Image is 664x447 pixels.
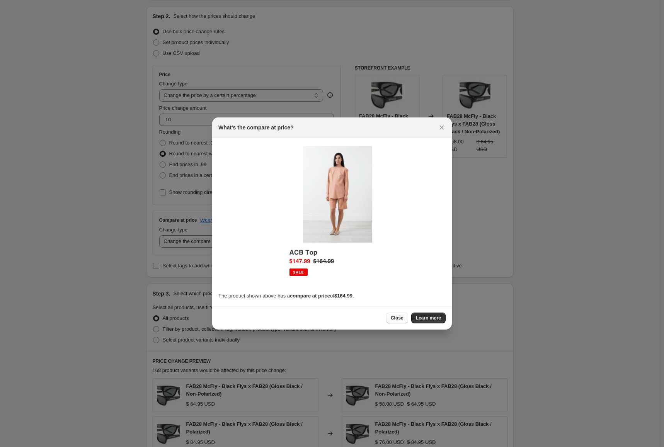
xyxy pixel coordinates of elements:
b: compare at price [290,293,330,299]
h2: What's the compare at price? [218,124,294,131]
a: Learn more [411,313,446,323]
span: Close [391,315,404,321]
span: Learn more [416,315,441,321]
button: Close [386,313,408,323]
img: Compare at price example [284,144,380,286]
button: Close [436,122,447,133]
p: The product shown above has a of . [218,292,446,300]
b: $164.99 [334,293,352,299]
